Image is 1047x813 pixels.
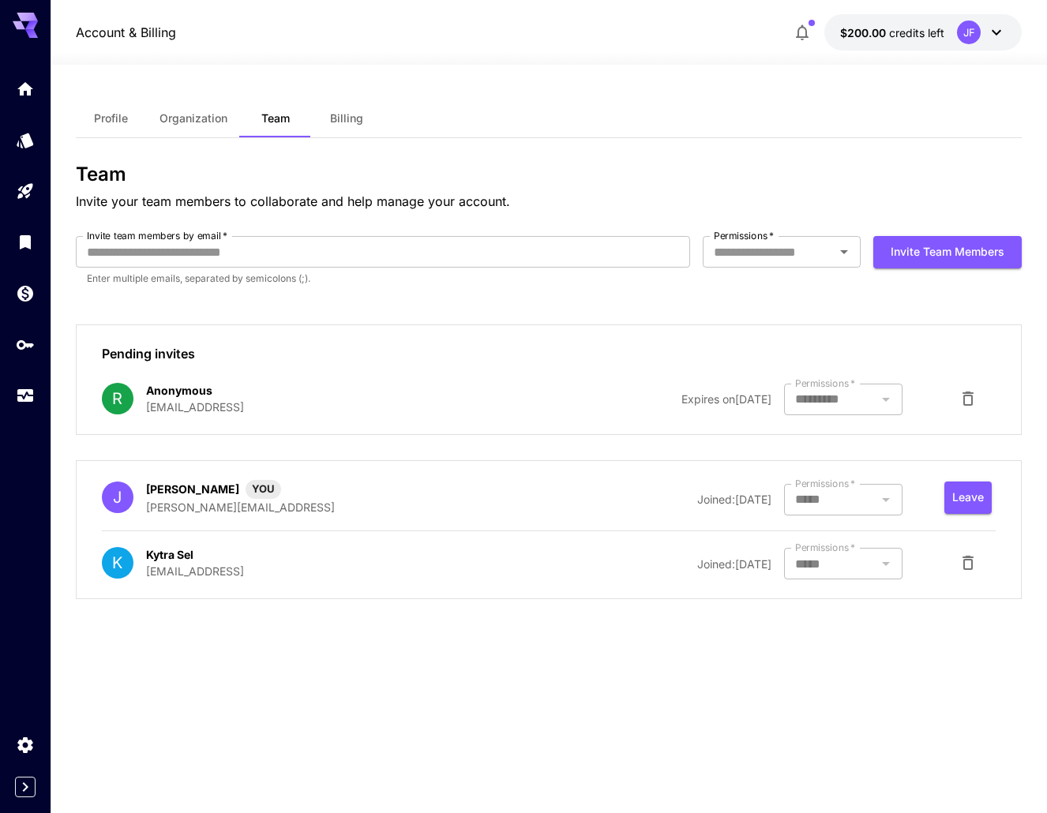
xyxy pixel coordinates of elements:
[102,547,133,579] div: K
[833,241,855,263] button: Open
[795,477,855,490] label: Permissions
[795,377,855,390] label: Permissions
[146,563,244,579] p: [EMAIL_ADDRESS]
[102,344,996,363] p: Pending invites
[16,335,35,354] div: API Keys
[159,111,227,126] span: Organization
[94,111,128,126] span: Profile
[246,481,281,497] span: YOU
[102,383,133,414] div: R
[15,777,36,797] button: Expand sidebar
[824,14,1022,51] button: $200.00JF
[16,130,35,150] div: Models
[76,163,1023,185] h3: Team
[957,21,981,44] div: JF
[697,493,771,506] span: Joined: [DATE]
[102,481,133,513] div: J
[714,229,774,242] label: Permissions
[330,111,363,126] span: Billing
[146,546,193,563] p: Kytra Sel
[944,481,992,514] button: Leave
[76,192,1023,211] p: Invite your team members to collaborate and help manage your account.
[76,23,176,42] a: Account & Billing
[16,182,35,201] div: Playground
[146,382,212,399] p: Anonymous
[87,271,680,287] p: Enter multiple emails, separated by semicolons (;).
[16,386,35,406] div: Usage
[87,229,227,242] label: Invite team members by email
[16,79,35,99] div: Home
[697,557,771,571] span: Joined: [DATE]
[681,392,771,406] span: Expires on [DATE]
[840,24,944,41] div: $200.00
[261,111,290,126] span: Team
[889,26,944,39] span: credits left
[16,735,35,755] div: Settings
[16,283,35,303] div: Wallet
[795,541,855,554] label: Permissions
[76,23,176,42] nav: breadcrumb
[146,499,335,515] p: [PERSON_NAME][EMAIL_ADDRESS]
[146,481,239,497] p: [PERSON_NAME]
[146,399,244,415] p: [EMAIL_ADDRESS]
[16,232,35,252] div: Library
[873,236,1022,268] button: Invite team members
[840,26,889,39] span: $200.00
